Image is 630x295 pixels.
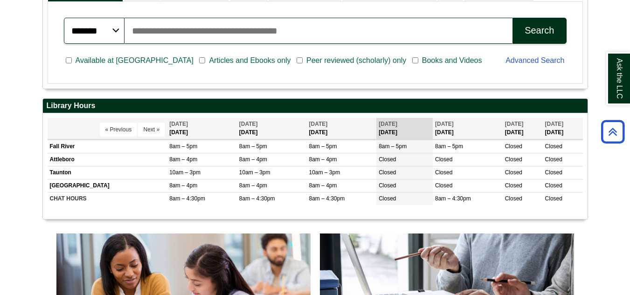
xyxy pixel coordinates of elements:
span: Books and Videos [418,55,486,66]
span: Closed [545,182,562,189]
span: [DATE] [169,121,188,127]
td: CHAT HOURS [48,192,167,206]
input: Available at [GEOGRAPHIC_DATA] [66,56,72,65]
td: [GEOGRAPHIC_DATA] [48,179,167,192]
th: [DATE] [543,118,583,139]
span: 8am – 4pm [309,182,337,189]
span: 8am – 5pm [169,143,197,150]
span: 8am – 4:30pm [435,195,471,202]
button: « Previous [100,123,137,137]
span: 8am – 5pm [309,143,337,150]
span: Closed [379,169,396,176]
span: Closed [545,156,562,163]
span: Closed [435,182,452,189]
span: Closed [379,156,396,163]
span: [DATE] [309,121,327,127]
th: [DATE] [433,118,503,139]
span: 8am – 4pm [239,156,267,163]
span: [DATE] [435,121,454,127]
span: [DATE] [545,121,564,127]
span: 8am – 4pm [239,182,267,189]
span: [DATE] [379,121,397,127]
input: Books and Videos [412,56,418,65]
span: Closed [545,195,562,202]
span: Closed [505,143,522,150]
span: 8am – 4:30pm [309,195,345,202]
span: 10am – 3pm [239,169,270,176]
span: Closed [379,182,396,189]
th: [DATE] [376,118,433,139]
span: Closed [545,169,562,176]
span: 8am – 4:30pm [239,195,275,202]
span: 8am – 5pm [379,143,407,150]
span: Peer reviewed (scholarly) only [303,55,410,66]
button: Search [512,18,566,44]
span: 8am – 4pm [169,182,197,189]
span: Articles and Ebooks only [205,55,294,66]
span: Available at [GEOGRAPHIC_DATA] [72,55,197,66]
button: Next » [138,123,165,137]
div: Search [525,25,554,36]
span: 10am – 3pm [309,169,340,176]
a: Back to Top [598,125,628,138]
th: [DATE] [237,118,307,139]
th: [DATE] [503,118,543,139]
span: 8am – 5pm [239,143,267,150]
span: [DATE] [505,121,524,127]
span: Closed [505,182,522,189]
span: Closed [545,143,562,150]
input: Articles and Ebooks only [199,56,205,65]
span: 10am – 3pm [169,169,201,176]
span: Closed [379,195,396,202]
span: 8am – 4pm [309,156,337,163]
span: [DATE] [239,121,258,127]
td: Attleboro [48,153,167,166]
span: Closed [435,156,452,163]
input: Peer reviewed (scholarly) only [297,56,303,65]
h2: Library Hours [43,99,588,113]
td: Taunton [48,166,167,179]
span: Closed [505,156,522,163]
th: [DATE] [306,118,376,139]
td: Fall River [48,140,167,153]
span: 8am – 5pm [435,143,463,150]
span: Closed [505,169,522,176]
span: 8am – 4pm [169,156,197,163]
span: Closed [505,195,522,202]
a: Advanced Search [505,56,564,64]
span: 8am – 4:30pm [169,195,205,202]
th: [DATE] [167,118,237,139]
span: Closed [435,169,452,176]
